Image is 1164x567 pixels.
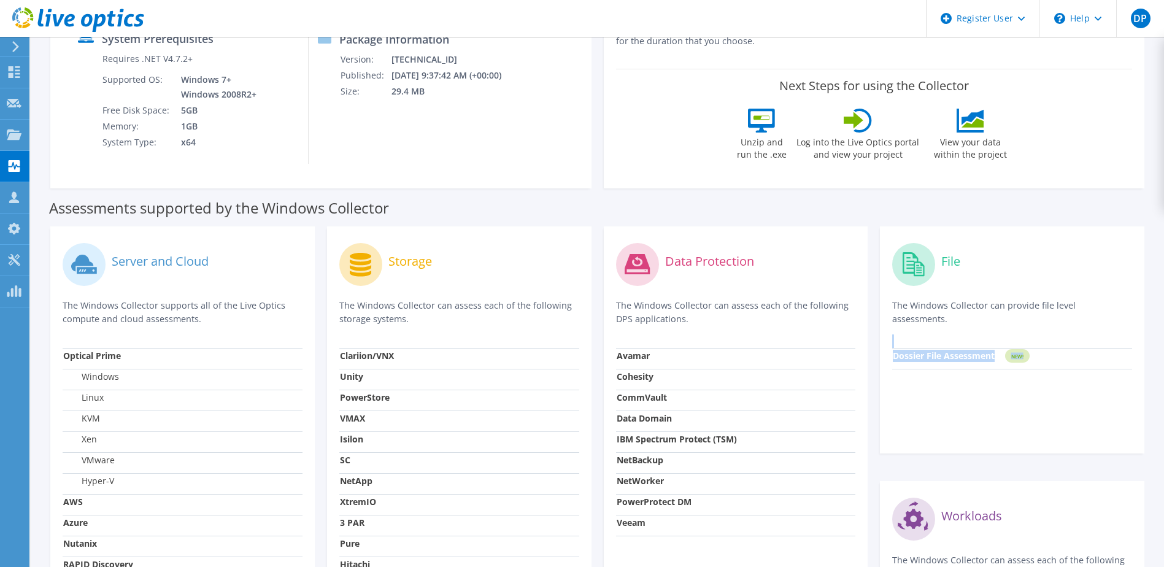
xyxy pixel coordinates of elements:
[340,371,363,382] strong: Unity
[941,255,960,268] label: File
[172,118,259,134] td: 1GB
[617,391,667,403] strong: CommVault
[63,412,100,425] label: KVM
[617,517,646,528] strong: Veeam
[340,433,363,445] strong: Isilon
[112,255,209,268] label: Server and Cloud
[63,475,114,487] label: Hyper-V
[49,202,389,214] label: Assessments supported by the Windows Collector
[617,475,664,487] strong: NetWorker
[172,72,259,102] td: Windows 7+ Windows 2008R2+
[339,33,449,45] label: Package Information
[340,517,364,528] strong: 3 PAR
[339,299,579,326] p: The Windows Collector can assess each of the following storage systems.
[102,134,172,150] td: System Type:
[893,350,995,361] strong: Dossier File Assessment
[941,510,1002,522] label: Workloads
[172,134,259,150] td: x64
[340,67,391,83] td: Published:
[665,255,754,268] label: Data Protection
[388,255,432,268] label: Storage
[63,371,119,383] label: Windows
[63,454,115,466] label: VMware
[340,350,394,361] strong: Clariion/VNX
[617,350,650,361] strong: Avamar
[102,72,172,102] td: Supported OS:
[391,52,518,67] td: [TECHNICAL_ID]
[1131,9,1151,28] span: DP
[340,454,350,466] strong: SC
[102,33,214,45] label: System Prerequisites
[616,299,856,326] p: The Windows Collector can assess each of the following DPS applications.
[340,391,390,403] strong: PowerStore
[172,102,259,118] td: 5GB
[340,538,360,549] strong: Pure
[102,118,172,134] td: Memory:
[733,133,790,161] label: Unzip and run the .exe
[63,517,88,528] strong: Azure
[340,52,391,67] td: Version:
[617,371,653,382] strong: Cohesity
[926,133,1014,161] label: View your data within the project
[617,412,672,424] strong: Data Domain
[63,433,97,445] label: Xen
[617,433,737,445] strong: IBM Spectrum Protect (TSM)
[617,496,692,507] strong: PowerProtect DM
[391,67,518,83] td: [DATE] 9:37:42 AM (+00:00)
[63,538,97,549] strong: Nutanix
[892,299,1132,326] p: The Windows Collector can provide file level assessments.
[63,391,104,404] label: Linux
[617,454,663,466] strong: NetBackup
[63,350,121,361] strong: Optical Prime
[102,53,193,65] label: Requires .NET V4.7.2+
[340,475,372,487] strong: NetApp
[63,299,303,326] p: The Windows Collector supports all of the Live Optics compute and cloud assessments.
[1054,13,1065,24] svg: \n
[63,496,83,507] strong: AWS
[1011,353,1023,360] tspan: NEW!
[779,79,969,93] label: Next Steps for using the Collector
[340,83,391,99] td: Size:
[391,83,518,99] td: 29.4 MB
[796,133,920,161] label: Log into the Live Optics portal and view your project
[340,412,365,424] strong: VMAX
[102,102,172,118] td: Free Disk Space:
[340,496,376,507] strong: XtremIO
